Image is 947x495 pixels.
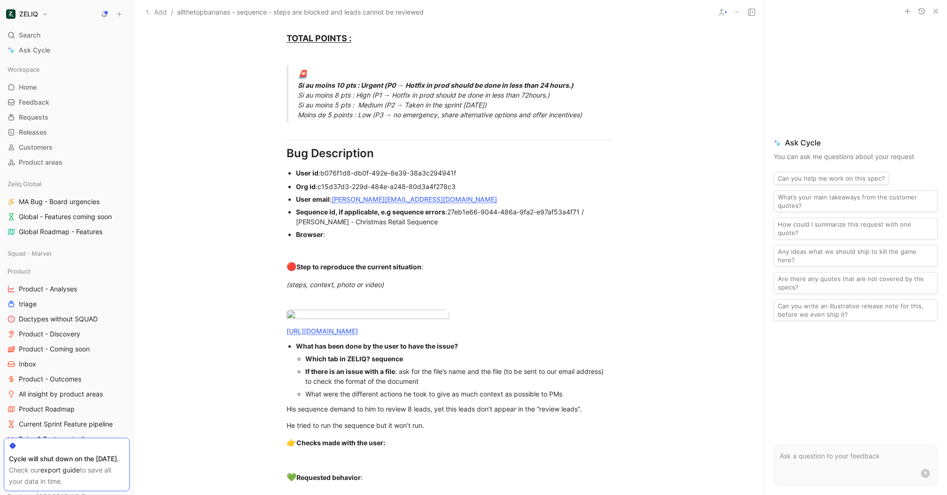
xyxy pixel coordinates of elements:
[4,342,130,356] a: Product - Coming soon
[4,297,130,311] a: triage
[296,263,421,271] strong: Step to reproduce the current situation
[4,372,130,386] a: Product - Outcomes
[774,218,938,239] button: How could I summarize this request with one quote?
[19,434,92,444] span: Epics & Feature pipeline
[296,230,323,238] strong: Browser
[296,169,318,177] strong: User id
[4,264,130,278] div: Product
[287,472,296,482] span: 💚
[296,218,438,226] span: [PERSON_NAME] - Christmas Retail Sequence
[4,264,130,446] div: ProductProduct - AnalysestriageDoctypes without SQUADProduct - DiscoveryProduct - Coming soonInbo...
[4,110,130,124] a: Requests
[4,177,130,239] div: Zeliq GlobalMA Bug - Board urgenciesGlobal - Features coming soonGlobal Roadmap - Features
[305,389,612,399] div: What were the different actions he took to give as much context as possible to PMs
[298,69,308,79] span: 🚨
[296,182,612,191] div: :
[4,43,130,57] a: Ask Cycle
[4,246,130,260] div: Squad - Marvel
[287,404,612,414] div: His sequence demand to him to review 8 leads, yet this leads don’t appear in the “review leads”.
[4,125,130,139] a: Releases
[4,327,130,341] a: Product - Discovery
[4,282,130,296] a: Product - Analyses
[305,355,403,363] strong: Which tab in ZELIQ? sequence
[296,208,445,216] strong: Sequence id, if applicable, e.g sequence errors
[19,419,113,429] span: Current Sprint Feature pipeline
[4,177,130,191] div: Zeliq Global
[19,359,36,369] span: Inbox
[6,9,16,19] img: ZELIQ
[19,83,37,92] span: Home
[8,267,31,276] span: Product
[177,7,424,18] span: allthetopbananas - sequence - steps are blocked and leads cannot be reviewed
[4,246,130,263] div: Squad - Marvel
[4,432,130,446] a: Epics & Feature pipeline
[774,151,938,162] p: You can ask me questions about your request
[298,69,623,120] div: Si au moins 8 pts : High (P1 → Hotfix in prod should be done in less than 72hours.) Si au moins 5...
[287,420,612,430] div: He tried to run the sequence but it won’t run.
[4,402,130,416] a: Product Roadmap
[19,158,62,167] span: Product areas
[4,225,130,239] a: Global Roadmap - Features
[4,312,130,326] a: Doctypes without SQUAD
[19,284,77,294] span: Product - Analyses
[774,245,938,267] button: Any ideas what we should ship to kill the game here?
[19,212,112,221] span: Global - Features coming soon
[296,342,458,350] strong: What has been done by the user to have the issue?
[19,374,81,384] span: Product - Outcomes
[296,183,316,190] strong: Org id
[4,62,130,76] div: Workspace
[4,417,130,431] a: Current Sprint Feature pipeline
[19,314,98,324] span: Doctypes without SQUAD
[19,197,100,206] span: MA Bug - Board urgencies
[774,190,938,212] button: What’s your main takeaways from the customer quotes?
[19,128,47,137] span: Releases
[287,33,351,43] u: TOTAL POINTS :
[171,7,173,18] span: /
[287,310,449,322] img: Screenshot 2025-09-11 at 8.40.38 am.png
[287,472,612,484] div: :
[4,28,130,42] div: Search
[318,183,456,190] span: c15d37d3-229d-484e-a248-80d3a4f278c3
[9,465,124,487] div: Check our to save all your data in time.
[19,143,53,152] span: Customers
[774,172,889,185] button: Can you help me work on this spec?
[320,169,456,177] span: b076f1d8-db0f-492e-8e39-38a3c294941f
[4,140,130,154] a: Customers
[19,329,80,339] span: Product - Discovery
[287,145,612,162] div: Bug Description
[19,389,103,399] span: All insight by product areas
[8,179,41,189] span: Zeliq Global
[332,195,497,203] a: [PERSON_NAME][EMAIL_ADDRESS][DOMAIN_NAME]
[40,466,80,474] a: export guide
[287,327,358,335] a: [URL][DOMAIN_NAME]
[774,272,938,294] button: Are there any quotes that are not covered by the specs?
[298,81,574,89] strong: Si au moins 10 pts : Urgent (P0 → Hotfix in prod should be done in less than 24 hours.)
[4,195,130,209] a: MA Bug - Board urgencies
[4,357,130,371] a: Inbox
[4,8,50,21] button: ZELIQZELIQ
[4,95,130,109] a: Feedback
[296,473,361,481] strong: Requested behavior
[4,387,130,401] a: All insight by product areas
[19,10,38,18] h1: ZELIQ
[143,7,169,18] button: Add
[774,299,938,321] button: Can you write an illustrative release note for this, before we even ship it?
[447,208,584,216] span: 27eb1e66-9044-486a-9fa2-e97af53a4f71 /
[4,80,130,94] a: Home
[4,155,130,169] a: Product areas
[19,299,37,309] span: triage
[19,98,49,107] span: Feedback
[8,249,51,258] span: Squad - Marvel
[287,438,296,447] span: 👉
[296,439,385,447] strong: Checks made with the user:
[9,453,124,465] div: Cycle will shut down on the [DATE].
[19,404,75,414] span: Product Roadmap
[8,65,40,74] span: Workspace
[4,210,130,224] a: Global - Features coming soon
[287,281,384,289] em: (steps, context, photo or video)
[19,344,90,354] span: Product - Coming soon
[287,261,612,273] div: :
[19,45,50,56] span: Ask Cycle
[296,194,612,204] div: :
[305,367,395,375] strong: If there is an issue with a file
